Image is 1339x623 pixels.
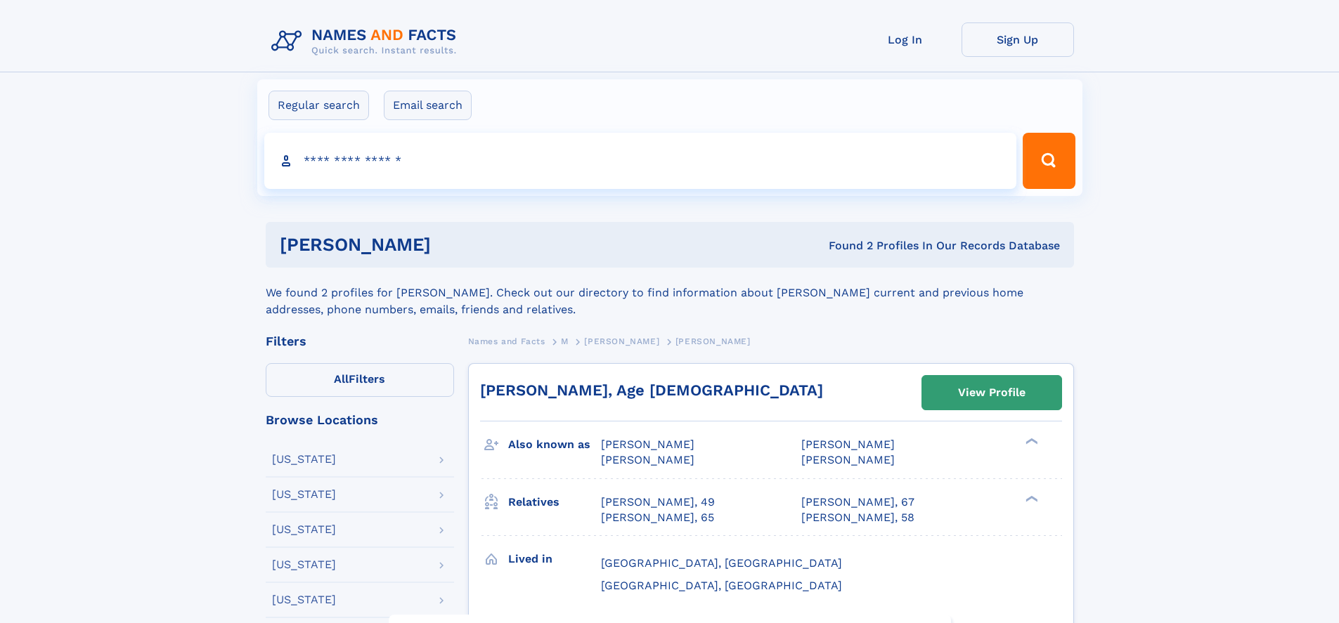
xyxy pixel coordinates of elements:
[601,438,694,451] span: [PERSON_NAME]
[922,376,1061,409] a: View Profile
[272,454,336,465] div: [US_STATE]
[272,559,336,570] div: [US_STATE]
[601,453,694,466] span: [PERSON_NAME]
[272,524,336,535] div: [US_STATE]
[801,494,914,510] a: [PERSON_NAME], 67
[384,91,472,120] label: Email search
[630,238,1060,254] div: Found 2 Profiles In Our Records Database
[675,336,751,346] span: [PERSON_NAME]
[962,22,1074,57] a: Sign Up
[266,363,454,397] label: Filters
[801,453,895,466] span: [PERSON_NAME]
[958,376,1026,409] div: View Profile
[601,556,842,570] span: [GEOGRAPHIC_DATA], [GEOGRAPHIC_DATA]
[1022,494,1039,503] div: ❯
[280,236,630,254] h1: [PERSON_NAME]
[601,510,714,525] a: [PERSON_NAME], 65
[508,547,601,571] h3: Lived in
[801,510,914,525] a: [PERSON_NAME], 58
[1022,437,1039,446] div: ❯
[561,332,569,350] a: M
[601,579,842,592] span: [GEOGRAPHIC_DATA], [GEOGRAPHIC_DATA]
[1023,133,1075,189] button: Search Button
[508,433,601,457] h3: Also known as
[266,22,468,60] img: Logo Names and Facts
[264,133,1017,189] input: search input
[480,381,823,399] a: [PERSON_NAME], Age [DEMOGRAPHIC_DATA]
[584,332,659,350] a: [PERSON_NAME]
[468,332,545,350] a: Names and Facts
[272,594,336,605] div: [US_STATE]
[561,336,569,346] span: M
[334,372,349,386] span: All
[601,494,715,510] a: [PERSON_NAME], 49
[266,335,454,348] div: Filters
[269,91,369,120] label: Regular search
[849,22,962,57] a: Log In
[584,336,659,346] span: [PERSON_NAME]
[266,268,1074,318] div: We found 2 profiles for [PERSON_NAME]. Check out our directory to find information about [PERSON_...
[508,490,601,514] h3: Relatives
[801,438,895,451] span: [PERSON_NAME]
[272,489,336,500] div: [US_STATE]
[266,414,454,426] div: Browse Locations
